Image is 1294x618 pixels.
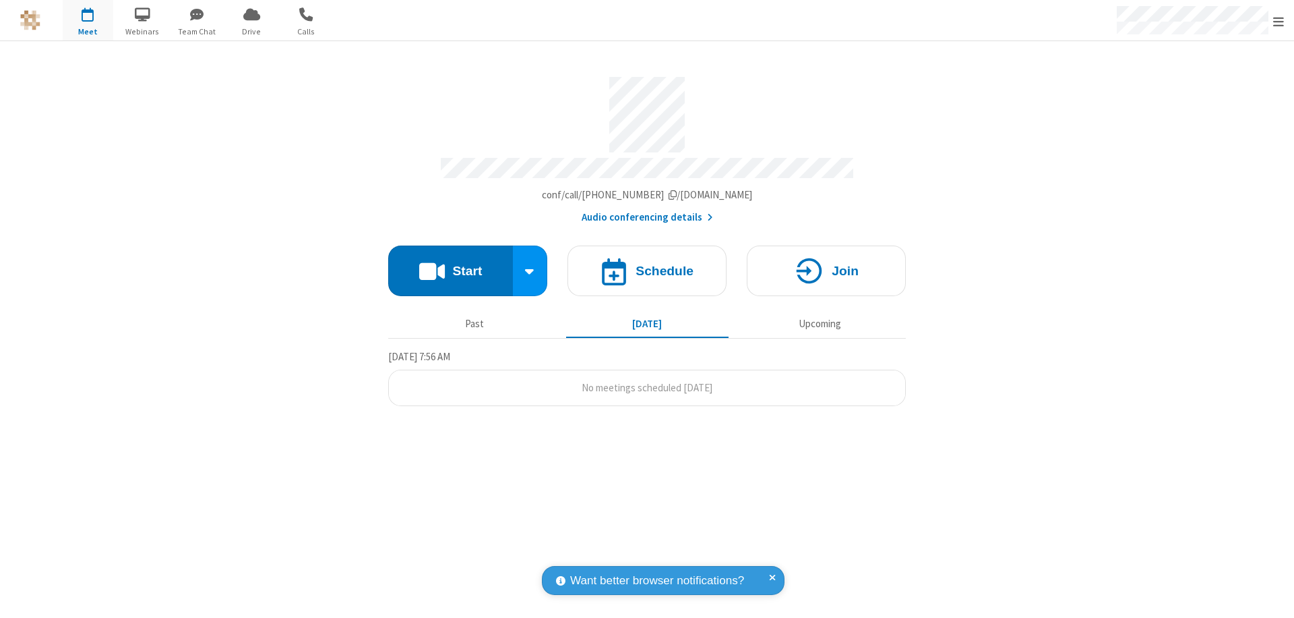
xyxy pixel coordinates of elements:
[566,311,729,337] button: [DATE]
[388,349,906,407] section: Today's Meetings
[582,381,712,394] span: No meetings scheduled [DATE]
[636,264,694,277] h4: Schedule
[117,26,168,38] span: Webinars
[388,67,906,225] section: Account details
[542,188,753,201] span: Copy my meeting room link
[542,188,753,203] button: Copy my meeting room linkCopy my meeting room link
[394,311,556,337] button: Past
[226,26,277,38] span: Drive
[747,246,906,296] button: Join
[570,572,744,590] span: Want better browser notifications?
[388,246,513,296] button: Start
[172,26,222,38] span: Team Chat
[567,246,727,296] button: Schedule
[452,264,482,277] h4: Start
[832,264,859,277] h4: Join
[281,26,332,38] span: Calls
[582,210,713,225] button: Audio conferencing details
[388,350,450,363] span: [DATE] 7:56 AM
[63,26,113,38] span: Meet
[20,10,40,30] img: QA Selenium DO NOT DELETE OR CHANGE
[739,311,901,337] button: Upcoming
[1260,583,1284,609] iframe: Chat
[513,246,548,296] div: Start conference options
